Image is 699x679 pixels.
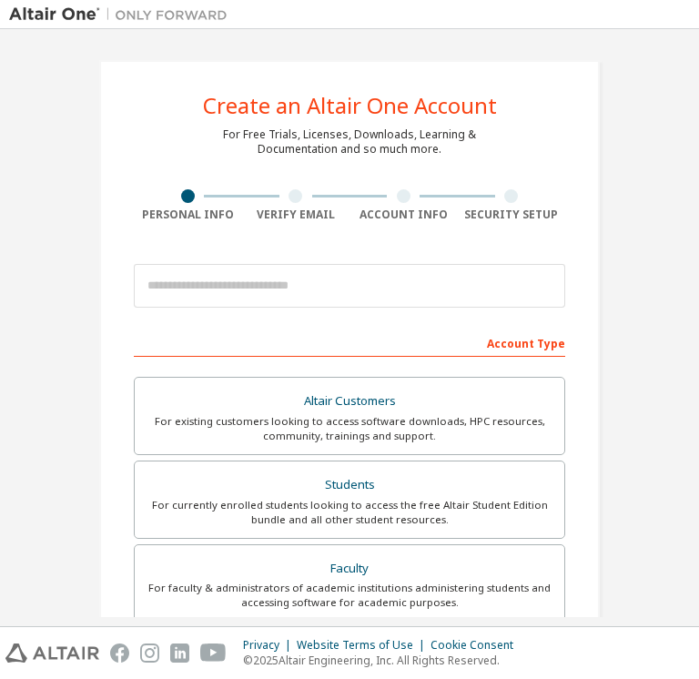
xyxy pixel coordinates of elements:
div: For existing customers looking to access software downloads, HPC resources, community, trainings ... [146,414,553,443]
img: youtube.svg [200,644,227,663]
div: For Free Trials, Licenses, Downloads, Learning & Documentation and so much more. [223,127,476,157]
div: Account Type [134,328,565,357]
div: Privacy [243,638,297,653]
div: Faculty [146,556,553,582]
div: Create an Altair One Account [203,95,497,117]
div: Cookie Consent [431,638,524,653]
img: Altair One [9,5,237,24]
div: Verify Email [242,208,350,222]
img: altair_logo.svg [5,644,99,663]
img: instagram.svg [140,644,159,663]
div: Security Setup [458,208,566,222]
div: For faculty & administrators of academic institutions administering students and accessing softwa... [146,581,553,610]
div: For currently enrolled students looking to access the free Altair Student Edition bundle and all ... [146,498,553,527]
div: Students [146,472,553,498]
div: Website Terms of Use [297,638,431,653]
div: Account Info [349,208,458,222]
img: facebook.svg [110,644,129,663]
div: Altair Customers [146,389,553,414]
div: Personal Info [134,208,242,222]
p: © 2025 Altair Engineering, Inc. All Rights Reserved. [243,653,524,668]
img: linkedin.svg [170,644,189,663]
